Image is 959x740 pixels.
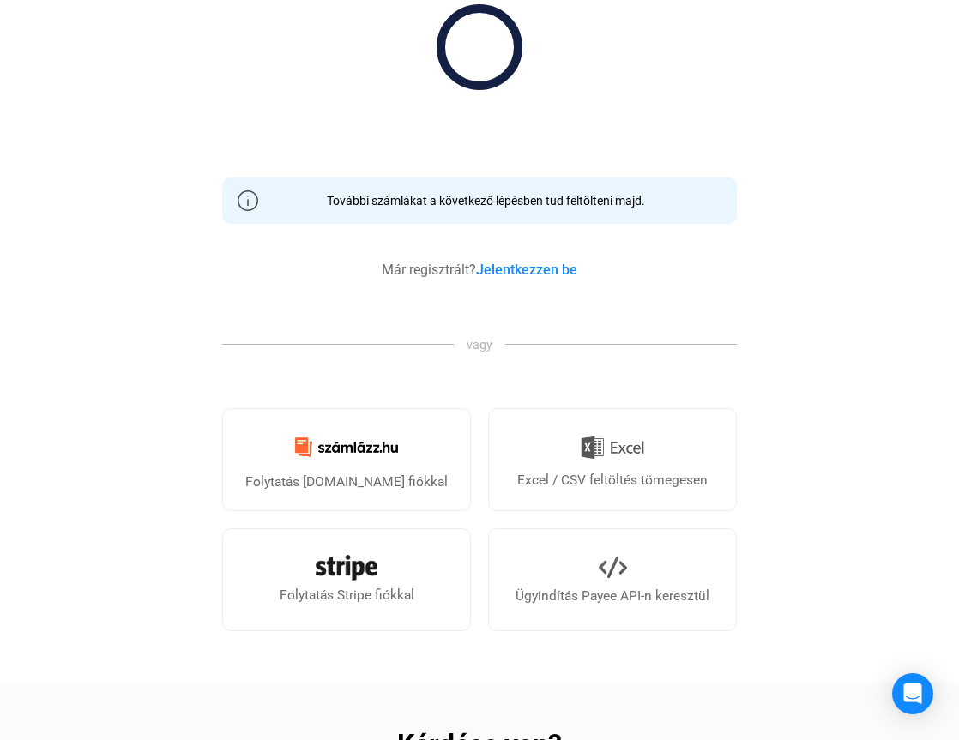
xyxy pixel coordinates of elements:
span: vagy [454,336,505,353]
div: További számlákat a következő lépésben tud feltölteni majd. [314,192,645,209]
img: Excel [581,430,644,466]
img: API [599,553,627,581]
div: Ügyindítás Payee API-n keresztül [516,586,709,606]
a: Folytatás Stripe fiókkal [222,528,471,631]
div: Open Intercom Messenger [892,673,933,714]
img: Számlázz.hu [285,427,408,467]
div: Folytatás [DOMAIN_NAME] fiókkal [245,472,448,492]
a: Excel / CSV feltöltés tömegesen [488,408,737,511]
div: Excel / CSV feltöltés tömegesen [517,470,708,490]
img: Stripe [316,555,377,581]
a: Jelentkezzen be [476,262,577,278]
div: Folytatás Stripe fiókkal [280,585,414,605]
a: Folytatás [DOMAIN_NAME] fiókkal [222,408,471,511]
a: Ügyindítás Payee API-n keresztül [488,528,737,631]
img: info-grey-outline [238,190,258,211]
div: Már regisztrált? [382,260,577,280]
